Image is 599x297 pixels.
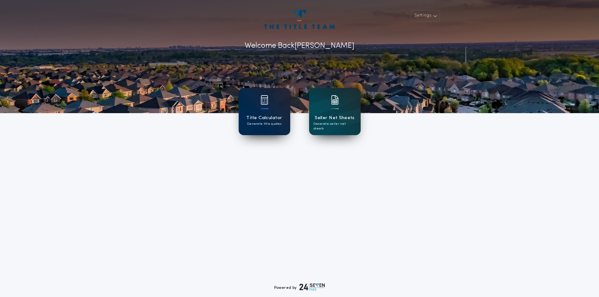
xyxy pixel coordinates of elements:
[264,10,335,29] img: account-logo
[246,114,282,122] h1: Title Calculator
[315,114,355,122] h1: Seller Net Sheets
[410,10,440,21] button: Settings
[331,95,339,105] img: card icon
[261,95,268,105] img: card icon
[274,283,325,291] div: Powered by
[313,122,356,131] p: Generate seller net sheets
[309,88,361,135] a: card iconSeller Net SheetsGenerate seller net sheets
[299,283,325,291] img: logo
[245,40,354,52] p: Welcome Back [PERSON_NAME]
[247,122,281,126] p: Generate title quotes
[239,88,290,135] a: card iconTitle CalculatorGenerate title quotes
